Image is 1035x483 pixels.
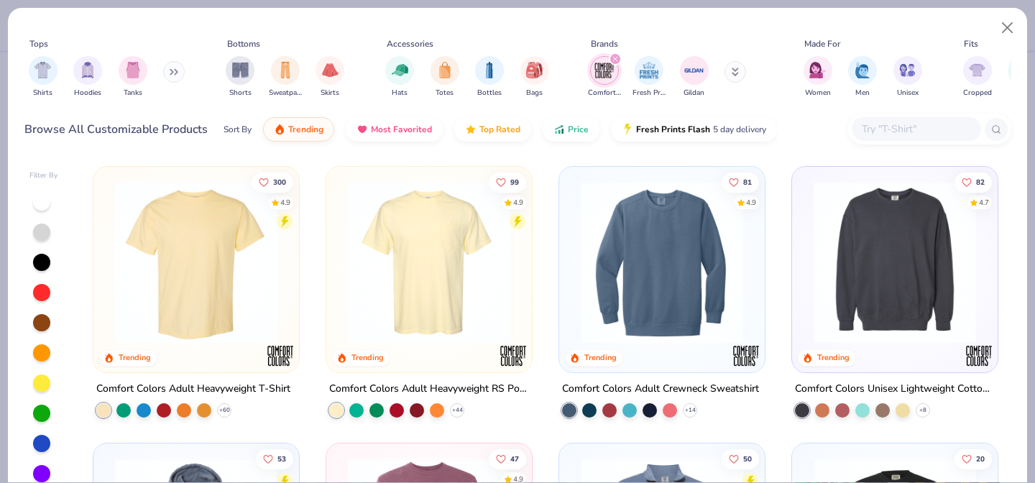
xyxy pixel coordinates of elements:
[899,62,916,78] img: Unisex Image
[510,455,519,462] span: 47
[632,56,666,98] div: filter for Fresh Prints
[893,56,922,98] button: filter button
[684,88,704,98] span: Gildan
[964,37,978,50] div: Fits
[288,124,323,135] span: Trending
[341,181,517,344] img: 284e3bdb-833f-4f21-a3b0-720291adcbd9
[963,56,992,98] div: filter for Cropped
[526,62,542,78] img: Bags Image
[29,56,57,98] div: filter for Shirts
[684,406,695,415] span: + 14
[124,88,142,98] span: Tanks
[574,181,750,344] img: 1f2d2499-41e0-44f5-b794-8109adf84418
[954,448,992,469] button: Like
[266,341,295,370] img: Comfort Colors logo
[477,88,502,98] span: Bottles
[804,37,840,50] div: Made For
[588,56,621,98] div: filter for Comfort Colors
[510,178,519,185] span: 99
[252,172,294,192] button: Like
[517,181,694,344] img: f2707318-0607-4e9d-8b72-fe22b32ef8d9
[804,56,832,98] button: filter button
[34,62,51,78] img: Shirts Image
[520,56,549,98] div: filter for Bags
[371,124,432,135] span: Most Favorited
[732,341,760,370] img: Comfort Colors logo
[588,56,621,98] button: filter button
[73,56,102,98] div: filter for Hoodies
[489,172,526,192] button: Like
[431,56,459,98] div: filter for Totes
[321,88,339,98] span: Skirts
[452,406,463,415] span: + 44
[591,37,618,50] div: Brands
[611,117,777,142] button: Fresh Prints Flash5 day delivery
[499,341,528,370] img: Comfort Colors logo
[848,56,877,98] button: filter button
[746,197,756,208] div: 4.9
[979,197,989,208] div: 4.7
[227,37,260,50] div: Bottoms
[513,197,523,208] div: 4.9
[632,88,666,98] span: Fresh Prints
[229,88,252,98] span: Shorts
[224,123,252,136] div: Sort By
[479,124,520,135] span: Top Rated
[277,62,293,78] img: Sweatpants Image
[638,60,660,81] img: Fresh Prints Image
[74,88,101,98] span: Hoodies
[269,88,302,98] span: Sweatpants
[322,62,339,78] img: Skirts Image
[219,406,230,415] span: + 60
[356,124,368,135] img: most_fav.gif
[281,197,291,208] div: 4.9
[722,172,759,192] button: Like
[632,56,666,98] button: filter button
[263,117,334,142] button: Trending
[475,56,504,98] button: filter button
[919,406,926,415] span: + 8
[475,56,504,98] div: filter for Bottles
[346,117,443,142] button: Most Favorited
[976,455,985,462] span: 20
[636,124,710,135] span: Fresh Prints Flash
[804,56,832,98] div: filter for Women
[392,88,408,98] span: Hats
[316,56,344,98] div: filter for Skirts
[454,117,531,142] button: Top Rated
[860,121,971,137] input: Try "T-Shirt"
[622,124,633,135] img: flash.gif
[257,448,294,469] button: Like
[24,121,208,138] div: Browse All Customizable Products
[743,455,752,462] span: 50
[897,88,919,98] span: Unisex
[269,56,302,98] div: filter for Sweatpants
[392,62,408,78] img: Hats Image
[963,88,992,98] span: Cropped
[29,37,48,50] div: Tops
[385,56,414,98] div: filter for Hats
[80,62,96,78] img: Hoodies Image
[543,117,599,142] button: Price
[387,37,433,50] div: Accessories
[809,62,826,78] img: Women Image
[743,178,752,185] span: 81
[750,181,926,344] img: 45579bc0-5639-4a35-8fe9-2eb2035a810c
[29,170,58,181] div: Filter By
[848,56,877,98] div: filter for Men
[108,181,285,344] img: 029b8af0-80e6-406f-9fdc-fdf898547912
[385,56,414,98] button: filter button
[684,60,705,81] img: Gildan Image
[805,88,831,98] span: Women
[278,455,287,462] span: 53
[274,124,285,135] img: trending.gif
[855,62,870,78] img: Men Image
[482,62,497,78] img: Bottles Image
[437,62,453,78] img: Totes Image
[976,178,985,185] span: 82
[994,14,1021,42] button: Close
[795,380,995,398] div: Comfort Colors Unisex Lightweight Cotton Crewneck Sweatshirt
[226,56,254,98] button: filter button
[713,121,766,138] span: 5 day delivery
[436,88,454,98] span: Totes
